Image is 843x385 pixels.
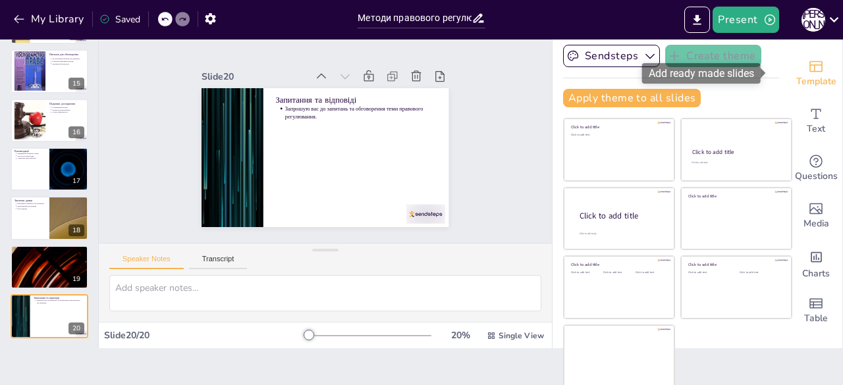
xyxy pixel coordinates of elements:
p: Значення обговорення [52,63,84,65]
span: Click to add text [571,134,590,137]
div: Add ready made slides [790,50,842,97]
button: Sendsteps [563,45,660,67]
span: Click to add text [603,271,622,274]
div: https://cdn.sendsteps.com/images/logo/sendsteps_logo_white.pnghttps://cdn.sendsteps.com/images/lo... [11,99,88,142]
p: Нові підходи [17,207,45,210]
span: Template [796,74,836,89]
div: Saved [99,13,140,26]
span: Click to add text [692,161,707,165]
button: С [PERSON_NAME] [802,7,825,33]
div: Add ready made slides [642,63,761,84]
div: Get real-time input from your audience [790,145,842,192]
div: 20 [68,322,84,334]
input: Insert title [358,9,471,28]
p: Як покращити правове регулювання? [52,58,84,61]
button: Apply theme to all slides [563,89,701,107]
p: Аналіз ефективності [52,111,84,113]
div: 19 [68,273,84,285]
p: Запрошую вас до запитань та обговорення теми правового регулювання. [37,299,84,304]
p: Питання для обговорення [49,53,84,57]
div: 18 [68,224,84,236]
span: Text [807,122,825,136]
p: Запрошую вас до запитань та обговорення теми правового регулювання. [288,101,440,132]
span: Media [803,217,829,231]
div: Add images, graphics, shapes or video [790,192,842,240]
p: Продовження досліджень [17,205,45,207]
span: Click to add title [571,125,599,130]
div: Add a table [790,287,842,334]
p: Запитання та відповіді [34,296,84,300]
button: Create theme [665,45,761,67]
p: Адаптація законодавства [17,157,45,160]
div: https://cdn.sendsteps.com/images/logo/sendsteps_logo_white.pnghttps://cdn.sendsteps.com/images/lo... [11,196,88,240]
div: Slide 20 [208,58,313,81]
button: My Library [10,9,90,30]
span: Click to add text [636,271,655,274]
button: Transcript [189,255,248,269]
p: Дякую за увагу! Сподіваюсь, що інформація була корисною та цікавою. [17,252,84,255]
div: 16 [68,126,84,138]
div: Slide 20 / 20 [104,329,305,342]
div: https://cdn.sendsteps.com/images/logo/sendsteps_logo_white.pnghttps://cdn.sendsteps.com/images/lo... [11,49,88,93]
button: Speaker Notes [109,255,184,269]
div: 20 % [445,329,476,342]
span: Click to add title [688,193,717,199]
span: Single View [499,330,544,341]
div: С [PERSON_NAME] [802,8,825,32]
div: https://cdn.sendsteps.com/images/logo/sendsteps_logo_white.pnghttps://cdn.sendsteps.com/images/lo... [11,294,88,338]
p: Подальші дослідження [49,101,84,105]
span: Click to add title [571,263,599,268]
span: Charts [802,267,830,281]
div: https://cdn.sendsteps.com/images/logo/sendsteps_logo_white.pnghttps://cdn.sendsteps.com/images/lo... [11,245,88,289]
button: Present [713,7,778,33]
span: Table [804,311,828,326]
div: Add charts and graphs [790,240,842,287]
p: Найбільш ефективні методи [52,61,84,63]
span: Click to add text [571,271,590,274]
p: Заключні думки [14,198,45,202]
span: Click to add body [580,232,597,235]
div: https://cdn.sendsteps.com/images/logo/sendsteps_logo_white.pnghttps://cdn.sendsteps.com/images/lo... [11,147,88,191]
p: Порівняльний аналіз [52,106,84,109]
span: Click to add title [580,211,638,222]
div: Add text boxes [790,97,842,145]
p: Рекомендації [14,149,45,153]
span: Click to add title [688,263,717,268]
div: 15 [68,78,84,90]
p: Підвищення правової освіти [17,152,45,155]
button: Export to PowerPoint [684,7,710,33]
span: Click to add text [740,271,759,274]
span: Click to add text [688,271,707,274]
div: 17 [68,175,84,187]
p: Запитання та відповіді [280,89,441,117]
span: Click to add title [692,148,734,156]
span: Questions [795,169,838,184]
p: Дякую за увагу [14,247,84,251]
p: Вплив на правознавство [52,109,84,111]
p: Важливість правового регулювання [17,202,45,205]
p: Доступ до правосуддя [17,155,45,157]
